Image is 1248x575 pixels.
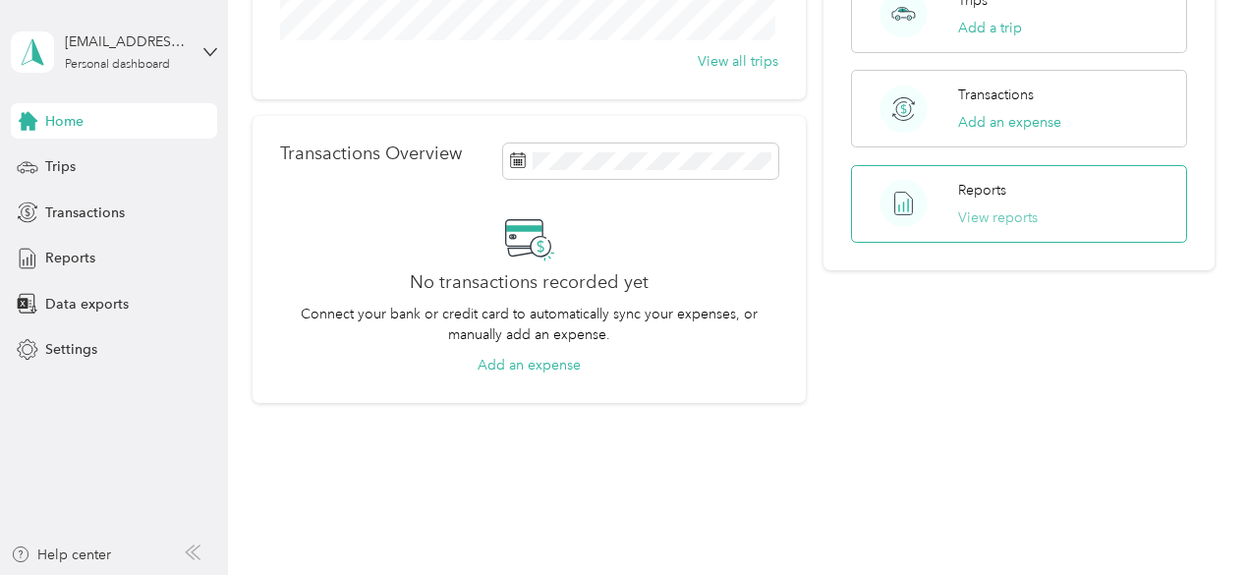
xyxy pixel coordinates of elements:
[280,144,462,164] p: Transactions Overview
[698,51,778,72] button: View all trips
[958,112,1061,133] button: Add an expense
[958,207,1038,228] button: View reports
[11,545,111,565] button: Help center
[45,339,97,360] span: Settings
[1138,465,1248,575] iframe: Everlance-gr Chat Button Frame
[65,31,188,52] div: [EMAIL_ADDRESS][DOMAIN_NAME]
[410,272,649,293] h2: No transactions recorded yet
[478,355,581,375] button: Add an expense
[958,18,1022,38] button: Add a trip
[45,156,76,177] span: Trips
[45,111,84,132] span: Home
[958,180,1006,201] p: Reports
[45,248,95,268] span: Reports
[45,294,129,315] span: Data exports
[280,304,779,345] p: Connect your bank or credit card to automatically sync your expenses, or manually add an expense.
[65,59,170,71] div: Personal dashboard
[958,85,1034,105] p: Transactions
[45,202,125,223] span: Transactions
